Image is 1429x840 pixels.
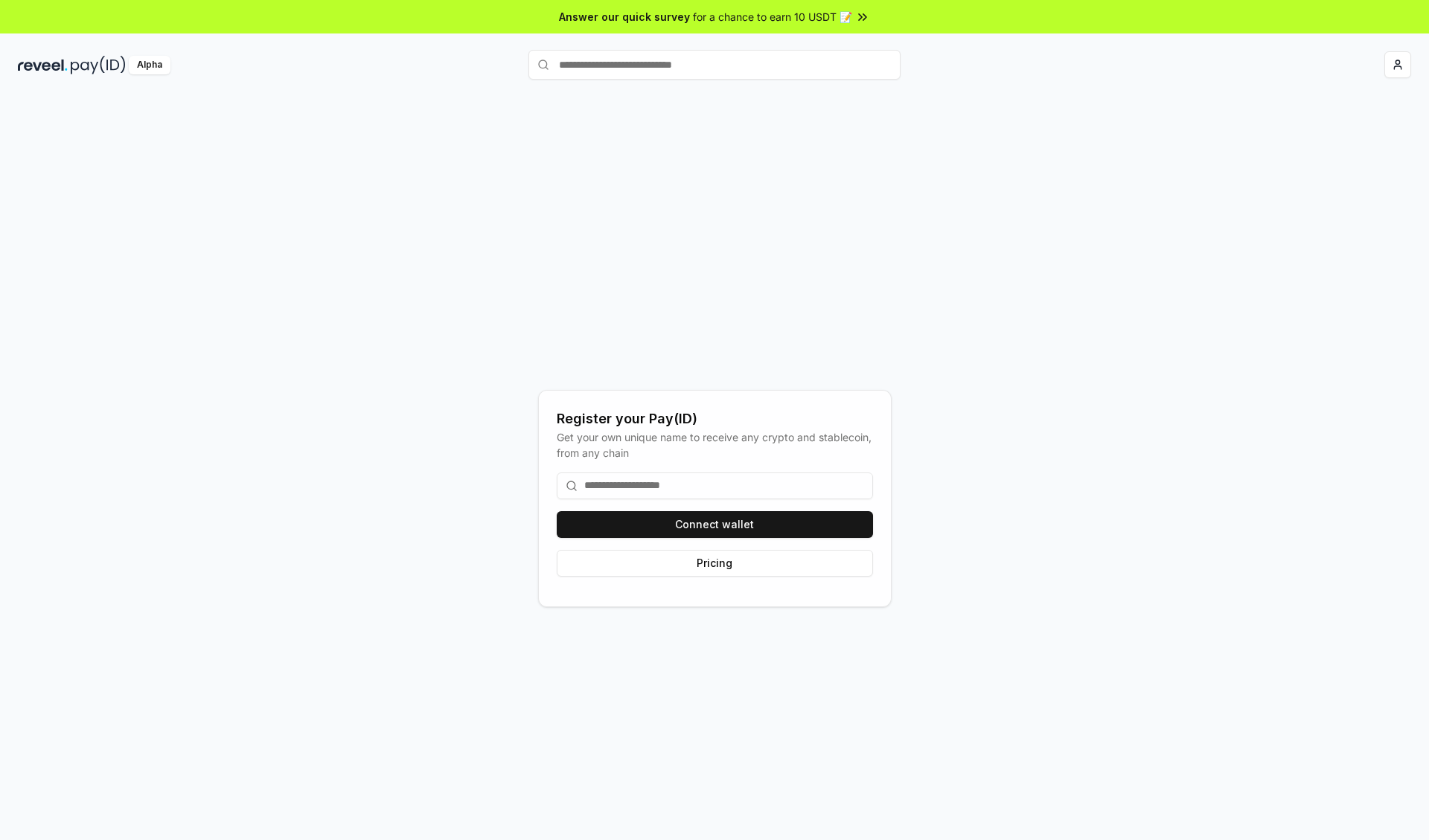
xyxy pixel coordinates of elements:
button: Connect wallet [557,511,873,538]
div: Get your own unique name to receive any crypto and stablecoin, from any chain [557,429,873,461]
span: Answer our quick survey [559,9,690,25]
span: for a chance to earn 10 USDT 📝 [693,9,852,25]
div: Register your Pay(ID) [557,408,873,429]
img: pay_id [71,56,126,74]
button: Pricing [557,550,873,577]
img: reveel_dark [18,56,68,74]
div: Alpha [129,56,170,74]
